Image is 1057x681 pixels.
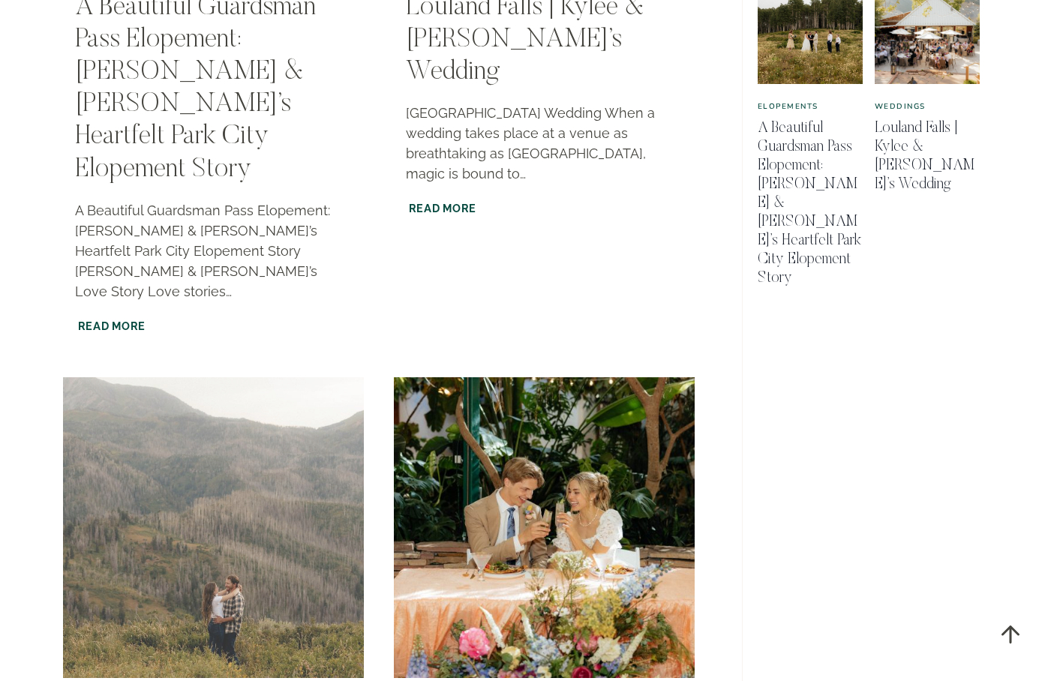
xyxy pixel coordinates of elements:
p: A Beautiful Guardsman Pass Elopement: [PERSON_NAME] & [PERSON_NAME]’s Heartfelt Park City Elopeme... [75,200,352,301]
img: Mt Nebo Utah | Kristin & Ty’s Engagements [59,374,366,681]
a: Weddings [875,101,926,112]
a: Scroll to top [986,610,1034,658]
a: Elopements [758,101,818,112]
a: Read More [75,316,149,335]
a: A Beautiful Guardsman Pass Elopement: [PERSON_NAME] & [PERSON_NAME]’s Heartfelt Park City Elopeme... [758,121,861,286]
a: Read More [406,199,479,217]
img: Highland Gardens Utah | Zinnia & Royce’s Wedding [394,377,695,678]
p: [GEOGRAPHIC_DATA] Wedding When a wedding takes place at a venue as breathtaking as [GEOGRAPHIC_DA... [406,103,683,184]
a: Mt Nebo Utah | Kristin & Ty’s Engagements [63,377,364,678]
a: Louland Falls | Kylee & [PERSON_NAME]’s Wedding [875,121,974,192]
